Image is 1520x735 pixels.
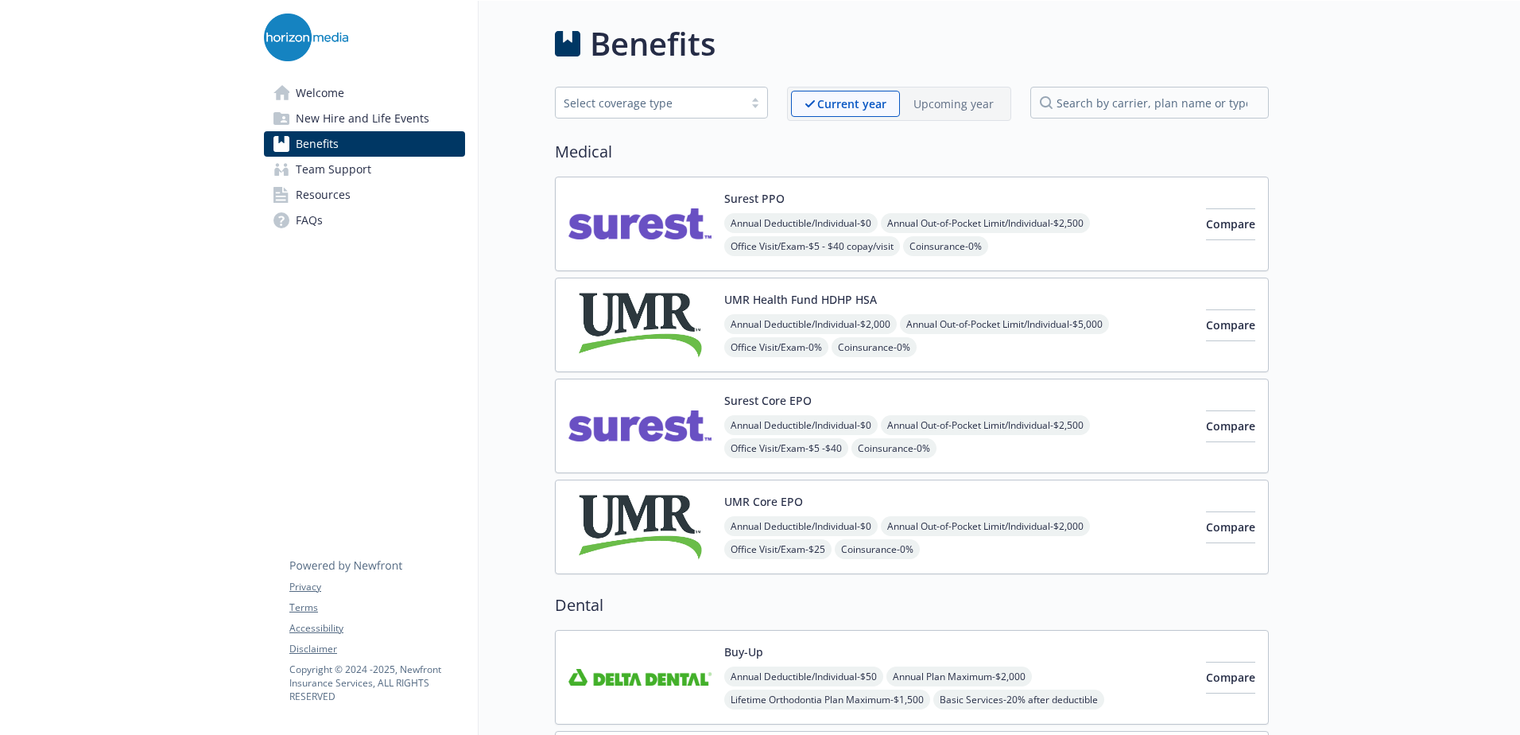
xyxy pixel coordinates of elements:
[264,157,465,182] a: Team Support
[724,667,883,686] span: Annual Deductible/Individual - $50
[568,493,712,561] img: UMR carrier logo
[289,580,464,594] a: Privacy
[1206,519,1255,535] span: Compare
[913,95,994,112] p: Upcoming year
[724,236,900,256] span: Office Visit/Exam - $5 - $40 copay/visit
[933,690,1104,710] span: Basic Services - 20% after deductible
[264,106,465,131] a: New Hire and Life Events
[1206,216,1255,231] span: Compare
[296,131,339,157] span: Benefits
[264,208,465,233] a: FAQs
[296,80,344,106] span: Welcome
[900,314,1109,334] span: Annual Out-of-Pocket Limit/Individual - $5,000
[881,213,1090,233] span: Annual Out-of-Pocket Limit/Individual - $2,500
[289,601,464,615] a: Terms
[724,314,897,334] span: Annual Deductible/Individual - $2,000
[903,236,988,256] span: Coinsurance - 0%
[724,644,763,660] button: Buy-Up
[296,208,323,233] span: FAQs
[1030,87,1269,119] input: search by carrier, plan name or type
[568,644,712,711] img: Delta Dental Insurance Company carrier logo
[817,95,886,112] p: Current year
[289,642,464,656] a: Disclaimer
[1206,309,1255,341] button: Compare
[724,291,877,308] button: UMR Health Fund HDHP HSA
[264,80,465,106] a: Welcome
[835,539,920,559] span: Coinsurance - 0%
[289,663,464,703] p: Copyright © 2024 - 2025 , Newfront Insurance Services, ALL RIGHTS RESERVED
[1206,662,1255,694] button: Compare
[881,415,1090,435] span: Annual Out-of-Pocket Limit/Individual - $2,500
[1206,511,1255,543] button: Compare
[724,213,878,233] span: Annual Deductible/Individual - $0
[568,291,712,359] img: UMR carrier logo
[724,337,828,357] span: Office Visit/Exam - 0%
[264,131,465,157] a: Benefits
[568,190,712,258] img: Surest carrier logo
[568,392,712,460] img: Surest carrier logo
[724,190,785,207] button: Surest PPO
[1206,317,1255,332] span: Compare
[724,415,878,435] span: Annual Deductible/Individual - $0
[590,20,715,68] h1: Benefits
[1206,418,1255,434] span: Compare
[1206,208,1255,240] button: Compare
[1206,670,1255,685] span: Compare
[289,621,464,636] a: Accessibility
[724,539,832,559] span: Office Visit/Exam - $25
[886,667,1032,686] span: Annual Plan Maximum - $2,000
[555,593,1269,617] h2: Dental
[724,438,848,458] span: Office Visit/Exam - $5 -$40
[296,106,429,131] span: New Hire and Life Events
[555,140,1269,164] h2: Medical
[851,438,936,458] span: Coinsurance - 0%
[564,95,735,111] div: Select coverage type
[724,392,812,409] button: Surest Core EPO
[724,690,930,710] span: Lifetime Orthodontia Plan Maximum - $1,500
[724,493,803,510] button: UMR Core EPO
[881,516,1090,536] span: Annual Out-of-Pocket Limit/Individual - $2,000
[264,182,465,208] a: Resources
[296,157,371,182] span: Team Support
[832,337,917,357] span: Coinsurance - 0%
[724,516,878,536] span: Annual Deductible/Individual - $0
[296,182,351,208] span: Resources
[1206,410,1255,442] button: Compare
